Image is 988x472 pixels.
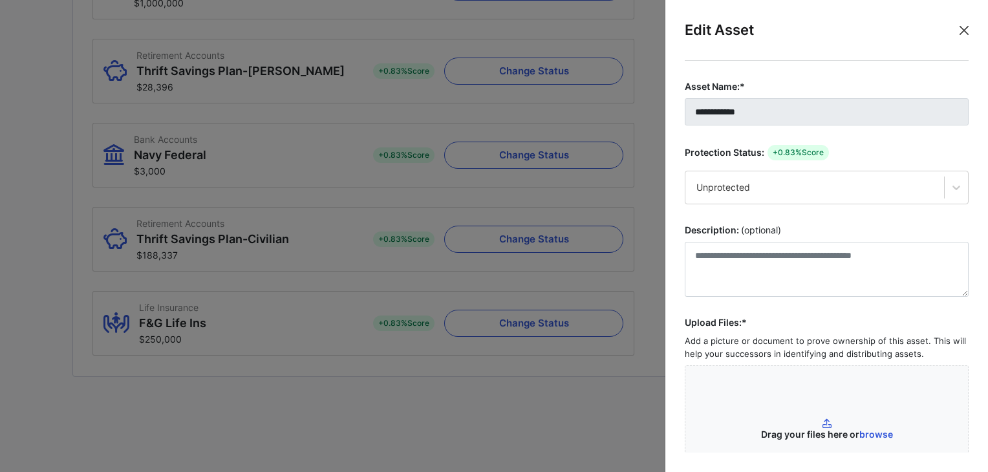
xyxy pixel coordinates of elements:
[761,428,893,441] p: Drag your files here or
[685,146,764,159] label: Protection Status:
[685,19,969,61] div: Edit Asset
[954,21,974,40] button: Close
[768,145,829,160] div: + 0.83% Score
[685,80,969,93] label: Asset Name:*
[696,181,933,194] div: Unprotected
[859,429,893,440] span: browse
[741,224,781,237] span: (optional)
[685,316,747,329] div: Upload Files:*
[685,224,969,237] label: Description:
[685,334,969,360] span: Add a picture or document to prove ownership of this asset. This will help your successors in ide...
